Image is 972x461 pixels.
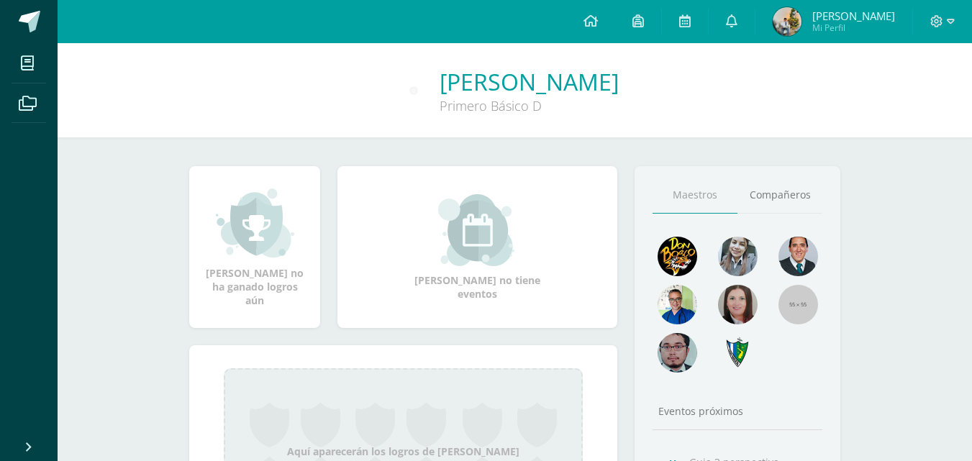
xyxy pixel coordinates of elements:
div: [PERSON_NAME] no ha ganado logros aún [204,187,306,307]
img: 55x55 [778,285,818,324]
img: 6e0563d5492ddf9d54d52e27871b118a.png [773,7,801,36]
img: event_small.png [438,194,517,266]
img: 7cab5f6743d087d6deff47ee2e57ce0d.png [718,333,758,373]
a: Maestros [653,177,737,214]
img: achievement_small.png [216,187,294,259]
img: d0e54f245e8330cebada5b5b95708334.png [658,333,697,373]
a: [PERSON_NAME] [440,66,619,97]
img: 45bd7986b8947ad7e5894cbc9b781108.png [718,237,758,276]
img: eec80b72a0218df6e1b0c014193c2b59.png [778,237,818,276]
img: 29fc2a48271e3f3676cb2cb292ff2552.png [658,237,697,276]
div: [PERSON_NAME] no tiene eventos [406,194,550,301]
span: Mi Perfil [812,22,895,34]
div: Primero Básico D [440,97,619,114]
img: 10741f48bcca31577cbcd80b61dad2f3.png [658,285,697,324]
img: 67c3d6f6ad1c930a517675cdc903f95f.png [718,285,758,324]
span: [PERSON_NAME] [812,9,895,23]
div: Eventos próximos [653,404,822,418]
a: Compañeros [737,177,822,214]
